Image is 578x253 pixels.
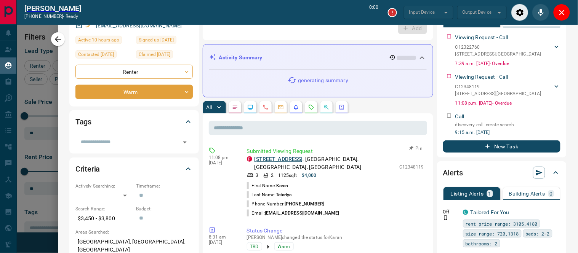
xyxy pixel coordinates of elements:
div: Activity Summary [209,51,427,65]
svg: Agent Actions [339,104,345,110]
p: 0 [550,191,553,196]
span: bathrooms: 2 [466,240,498,247]
span: Warm [278,243,290,250]
span: Active 10 hours ago [78,36,119,44]
div: Audio Settings [511,4,528,21]
div: Mute [532,4,549,21]
div: Warm [75,85,193,99]
span: Karan [276,183,288,188]
svg: Requests [308,104,314,110]
p: generating summary [298,76,348,84]
a: Tailored For You [471,209,509,215]
a: [STREET_ADDRESS] [255,156,303,162]
h2: [PERSON_NAME] [24,4,81,13]
p: All [206,105,212,110]
p: $3,450 - $3,800 [75,212,132,225]
p: 1125 sqft [278,172,297,179]
p: 3 [256,172,259,179]
div: Tags [75,113,193,131]
svg: Listing Alerts [293,104,299,110]
div: C12322760[STREET_ADDRESS],[GEOGRAPHIC_DATA] [455,42,560,59]
div: Criteria [75,160,193,178]
p: $4,000 [302,172,317,179]
div: Sun Aug 17 2025 [75,36,132,46]
p: Call [455,113,464,121]
div: C12348119[STREET_ADDRESS],[GEOGRAPHIC_DATA] [455,82,560,99]
p: Phone Number: [247,200,325,207]
p: discovery call. create search [455,121,560,128]
h2: Criteria [75,163,100,175]
p: Search Range: [75,205,132,212]
span: beds: 2-2 [526,230,550,237]
p: [DATE] [209,160,235,165]
div: Sun Aug 17 2025 [136,50,193,61]
p: Listing Alerts [451,191,484,196]
p: C12322760 [455,44,541,51]
p: [STREET_ADDRESS] , [GEOGRAPHIC_DATA] [455,51,541,57]
p: [PERSON_NAME] changed the status for Karan [247,235,424,240]
div: Renter [75,65,193,79]
span: ready [66,14,78,19]
svg: Push Notification Only [443,215,448,221]
p: Areas Searched: [75,229,193,235]
p: First Name: [247,182,288,189]
div: Close [553,4,570,21]
p: [DATE] [209,240,235,245]
div: Alerts [443,164,560,182]
p: Status Change [247,227,424,235]
div: Sun Aug 17 2025 [136,36,193,46]
p: [STREET_ADDRESS] , [GEOGRAPHIC_DATA] [455,90,541,97]
svg: Notes [232,104,238,110]
button: Open [179,137,190,148]
p: 0:00 [370,4,379,21]
svg: Emails [278,104,284,110]
p: Viewing Request - Call [455,73,508,81]
button: Pin [405,145,427,152]
button: New Task [443,140,560,153]
p: 11:08 p.m. [DATE] - Overdue [455,100,560,107]
div: Sun Aug 17 2025 [75,50,132,61]
p: , [GEOGRAPHIC_DATA], [GEOGRAPHIC_DATA], [GEOGRAPHIC_DATA] [255,155,395,171]
svg: Opportunities [323,104,330,110]
span: Claimed [DATE] [139,51,170,58]
p: 8:31 am [209,234,235,240]
span: size range: 720,1318 [466,230,519,237]
span: [EMAIL_ADDRESS][DOMAIN_NAME] [265,210,339,216]
p: 1 [488,191,492,196]
p: C12348119 [399,164,424,170]
p: [PHONE_NUMBER] - [24,13,81,20]
p: Activity Summary [219,54,263,62]
span: Contacted [DATE] [78,51,114,58]
p: 2 [271,172,274,179]
p: Last Name: [247,191,292,198]
div: property.ca [247,156,252,162]
p: 11:08 pm [209,155,235,160]
p: Actively Searching: [75,183,132,189]
span: Signed up [DATE] [139,36,174,44]
svg: Calls [263,104,269,110]
p: Off [443,208,458,215]
span: TBD [250,243,259,250]
h2: Alerts [443,167,463,179]
div: condos.ca [463,210,468,215]
p: Timeframe: [136,183,193,189]
p: Budget: [136,205,193,212]
p: Building Alerts [509,191,545,196]
p: Email: [247,210,339,216]
svg: Lead Browsing Activity [247,104,253,110]
span: Tatariya [276,192,292,197]
p: C12348119 [455,83,541,90]
svg: Email Verified [85,23,91,29]
p: 7:39 a.m. [DATE] - Overdue [455,60,560,67]
span: rent price range: 3105,4180 [466,220,538,228]
h2: Tags [75,116,91,128]
p: Viewing Request - Call [455,33,508,41]
span: [PHONE_NUMBER] [285,201,325,207]
p: Submitted Viewing Request [247,147,424,155]
p: 9:15 a.m. [DATE] [455,129,560,136]
a: [EMAIL_ADDRESS][DOMAIN_NAME] [96,22,182,29]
